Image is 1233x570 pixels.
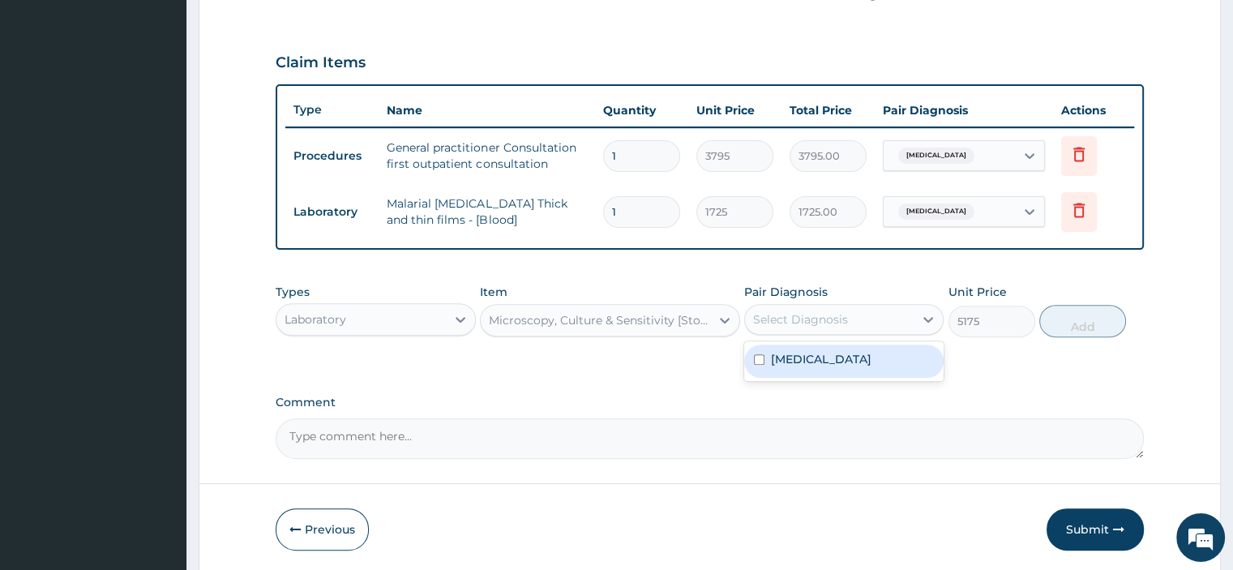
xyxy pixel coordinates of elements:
[30,81,66,122] img: d_794563401_company_1708531726252_794563401
[688,94,781,126] th: Unit Price
[285,311,346,328] div: Laboratory
[898,204,974,220] span: [MEDICAL_DATA]
[266,8,305,47] div: Minimize live chat window
[285,141,379,171] td: Procedures
[744,284,828,300] label: Pair Diagnosis
[84,91,272,112] div: Chat with us now
[1039,305,1126,337] button: Add
[285,95,379,125] th: Type
[379,94,594,126] th: Name
[753,311,848,328] div: Select Diagnosis
[379,131,594,180] td: General practitioner Consultation first outpatient consultation
[948,284,1007,300] label: Unit Price
[1053,94,1134,126] th: Actions
[379,187,594,236] td: Malarial [MEDICAL_DATA] Thick and thin films - [Blood]
[898,148,974,164] span: [MEDICAL_DATA]
[480,284,507,300] label: Item
[8,390,309,447] textarea: Type your message and hit 'Enter'
[94,178,224,341] span: We're online!
[489,312,712,328] div: Microscopy, Culture & Sensitivity [Stool]
[276,54,366,72] h3: Claim Items
[276,285,310,299] label: Types
[1047,508,1144,551] button: Submit
[285,197,379,227] td: Laboratory
[771,351,871,367] label: [MEDICAL_DATA]
[595,94,688,126] th: Quantity
[875,94,1053,126] th: Pair Diagnosis
[276,396,1143,409] label: Comment
[781,94,875,126] th: Total Price
[276,508,369,551] button: Previous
